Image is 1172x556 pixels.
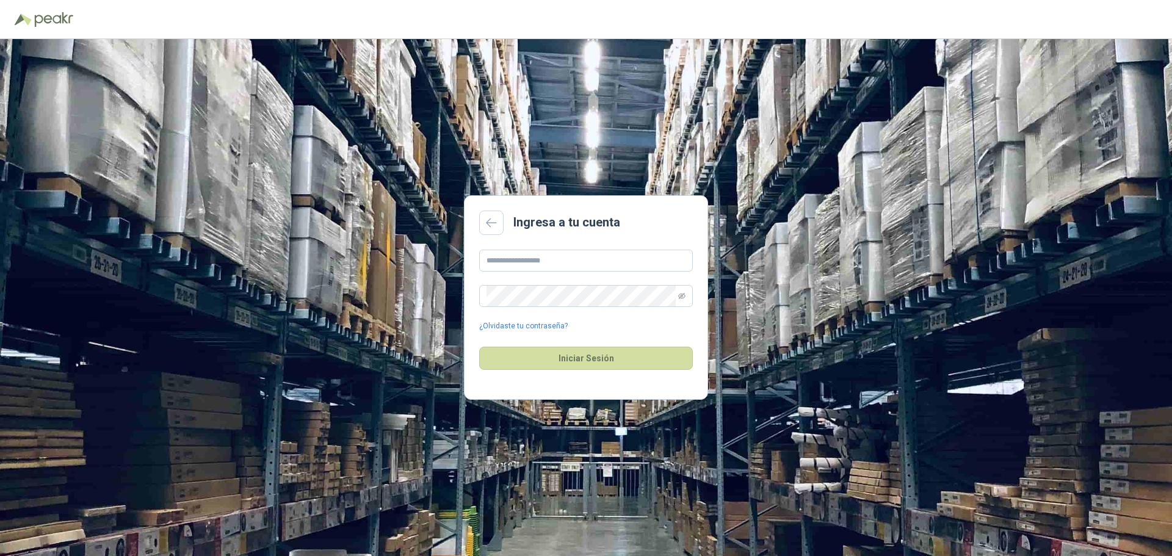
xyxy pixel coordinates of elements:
h2: Ingresa a tu cuenta [513,213,620,232]
a: ¿Olvidaste tu contraseña? [479,320,568,332]
span: eye-invisible [678,292,685,300]
button: Iniciar Sesión [479,347,693,370]
img: Peakr [34,12,73,27]
img: Logo [15,13,32,26]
